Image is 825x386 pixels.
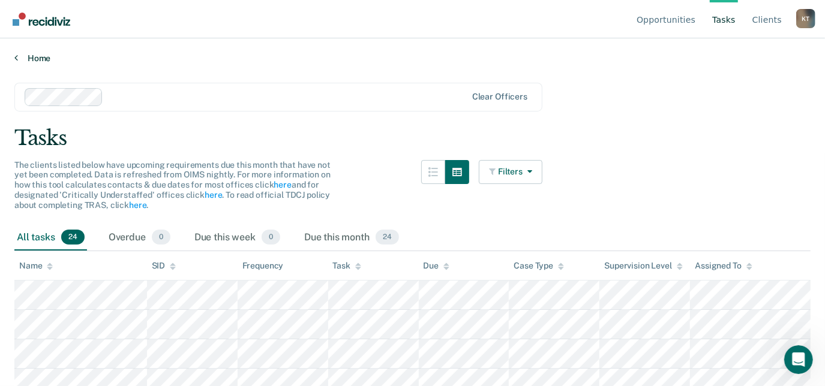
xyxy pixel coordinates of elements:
div: Assigned To [695,261,752,271]
a: here [274,180,291,189]
div: Due this week0 [192,225,283,251]
button: Filters [479,160,542,184]
a: here [205,190,222,200]
a: Home [14,53,811,64]
span: 0 [262,230,280,245]
div: Overdue0 [106,225,173,251]
img: Recidiviz [13,13,70,26]
span: 0 [152,230,170,245]
div: Tasks [14,126,811,150]
div: Frequency [242,261,284,271]
div: SID [152,261,176,271]
div: All tasks24 [14,225,87,251]
div: Due this month24 [302,225,401,251]
div: Name [19,261,53,271]
button: Profile dropdown button [796,9,815,28]
div: Task [333,261,361,271]
div: Due [424,261,450,271]
iframe: Intercom live chat [784,345,813,374]
span: 24 [61,230,85,245]
span: 24 [376,230,399,245]
div: Case Type [514,261,564,271]
span: The clients listed below have upcoming requirements due this month that have not yet been complet... [14,160,331,210]
div: K T [796,9,815,28]
div: Supervision Level [604,261,683,271]
a: here [129,200,146,210]
div: Clear officers [472,92,527,102]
